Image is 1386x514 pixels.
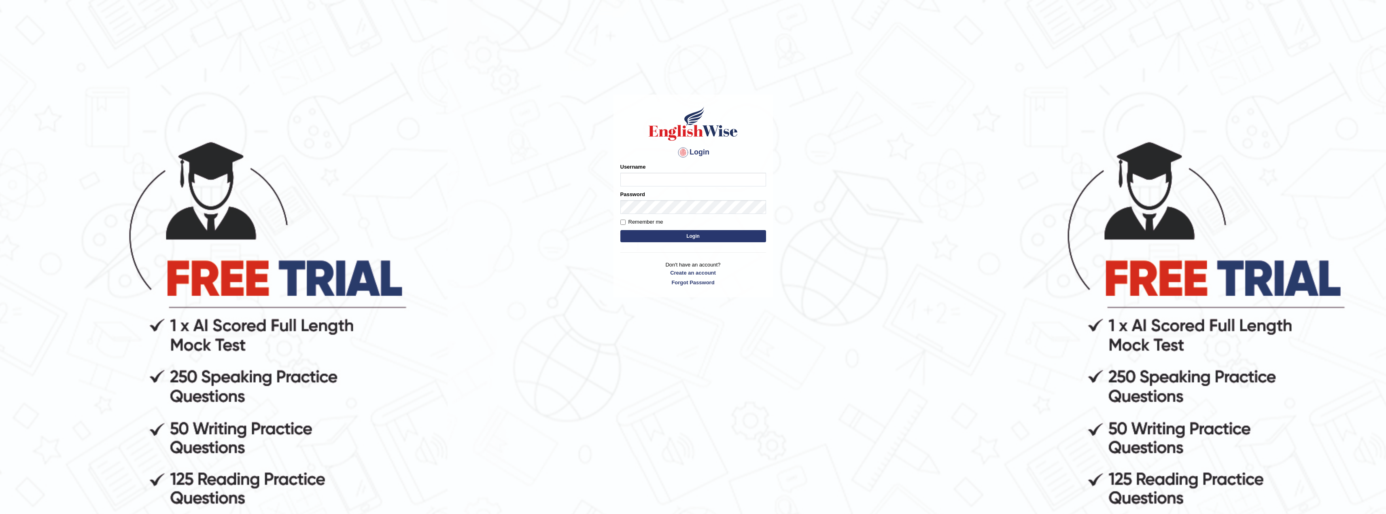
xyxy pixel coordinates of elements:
label: Password [620,190,645,198]
input: Remember me [620,220,626,225]
p: Don't have an account? [620,261,766,286]
button: Login [620,230,766,242]
img: Logo of English Wise sign in for intelligent practice with AI [647,106,739,142]
label: Username [620,163,646,171]
a: Forgot Password [620,279,766,286]
label: Remember me [620,218,663,226]
h4: Login [620,146,766,159]
a: Create an account [620,269,766,277]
